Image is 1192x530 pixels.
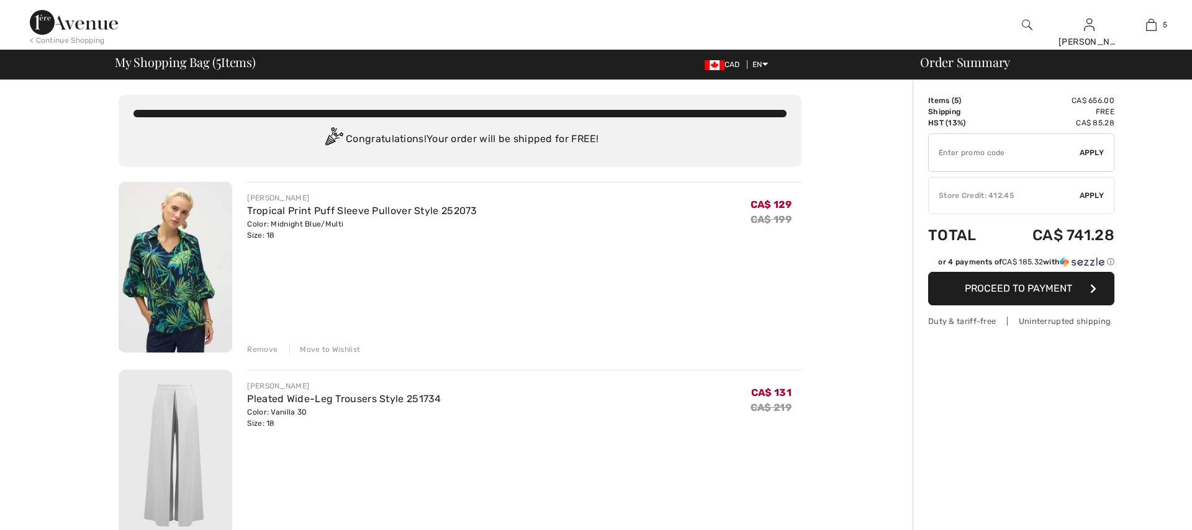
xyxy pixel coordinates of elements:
a: Pleated Wide-Leg Trousers Style 251734 [247,393,441,405]
td: Free [997,106,1114,117]
input: Promo code [929,134,1080,171]
span: Proceed to Payment [965,282,1072,294]
span: Apply [1080,147,1104,158]
div: Color: Vanilla 30 Size: 18 [247,406,441,429]
img: My Info [1084,17,1095,32]
span: CA$ 131 [751,387,792,398]
div: < Continue Shopping [30,35,105,46]
img: Congratulation2.svg [321,127,346,152]
a: Sign In [1084,19,1095,30]
td: Items ( ) [928,95,997,106]
div: Move to Wishlist [289,344,360,355]
td: CA$ 85.28 [997,117,1114,128]
div: Color: Midnight Blue/Multi Size: 18 [247,218,477,241]
button: Proceed to Payment [928,272,1114,305]
div: or 4 payments ofCA$ 185.32withSezzle Click to learn more about Sezzle [928,256,1114,272]
span: 5 [954,96,959,105]
a: 5 [1121,17,1181,32]
span: My Shopping Bag ( Items) [115,56,256,68]
div: [PERSON_NAME] [247,192,477,204]
div: or 4 payments of with [938,256,1114,267]
span: EN [752,60,768,69]
s: CA$ 199 [751,213,792,225]
td: CA$ 656.00 [997,95,1114,106]
div: Store Credit: 412.45 [929,190,1080,201]
span: CA$ 129 [751,199,792,210]
span: 5 [1163,19,1167,30]
td: Shipping [928,106,997,117]
td: CA$ 741.28 [997,214,1114,256]
span: 5 [216,53,221,69]
span: CA$ 185.32 [1002,258,1043,266]
div: Order Summary [905,56,1185,68]
td: HST (13%) [928,117,997,128]
img: search the website [1022,17,1032,32]
span: CAD [705,60,745,69]
img: Canadian Dollar [705,60,725,70]
img: My Bag [1146,17,1157,32]
img: 1ère Avenue [30,10,118,35]
img: Tropical Print Puff Sleeve Pullover Style 252073 [119,182,232,353]
div: Remove [247,344,278,355]
div: [PERSON_NAME] [247,380,441,392]
span: Apply [1080,190,1104,201]
div: Congratulations! Your order will be shipped for FREE! [133,127,787,152]
div: Duty & tariff-free | Uninterrupted shipping [928,315,1114,327]
img: Sezzle [1060,256,1104,267]
a: Tropical Print Puff Sleeve Pullover Style 252073 [247,205,477,217]
s: CA$ 219 [751,402,792,413]
div: [PERSON_NAME] [1059,35,1119,48]
td: Total [928,214,997,256]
